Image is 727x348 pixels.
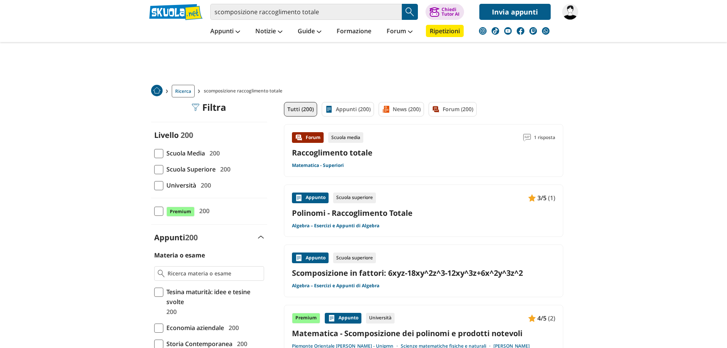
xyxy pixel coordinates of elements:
span: (2) [548,313,555,323]
img: Ricerca materia o esame [158,270,165,277]
img: News filtro contenuto [382,105,390,113]
label: Materia o esame [154,251,205,259]
div: Premium [292,313,320,324]
span: 200 [196,206,210,216]
a: Appunti [208,25,242,39]
button: ChiediTutor AI [426,4,464,20]
a: Guide [296,25,323,39]
img: instagram [479,27,487,35]
img: twitch [529,27,537,35]
div: Appunto [292,253,329,263]
a: Algebra – Esercizi e Appunti di Algebra [292,283,379,289]
a: Polinomi - Raccoglimento Totale [292,208,555,218]
span: 200 [217,164,231,174]
img: Appunti contenuto [528,314,536,322]
span: Tesina maturità: idee e tesine svolte [163,287,264,307]
img: Appunti contenuto [295,254,303,262]
img: youtube [504,27,512,35]
div: Appunto [292,193,329,203]
a: Ripetizioni [426,25,464,37]
div: Chiedi Tutor AI [442,7,459,16]
label: Appunti [154,232,198,243]
span: 1 risposta [534,132,555,143]
span: Scuola Superiore [163,164,216,174]
span: Economia aziendale [163,323,224,333]
span: 200 [206,148,220,158]
img: tiktok [492,27,499,35]
img: Appunti contenuto [528,194,536,202]
a: Notizie [253,25,284,39]
a: Ricerca [172,85,195,97]
span: Scuola Media [163,148,205,158]
img: Appunti filtro contenuto [325,105,333,113]
a: Scomposizione in fattori: 6xyz-18xy^2z^3-12xy^3z+6x^2y^3z^2 [292,268,555,278]
a: Tutti (200) [284,102,317,117]
a: Formazione [335,25,373,39]
button: Search Button [402,4,418,20]
a: Forum (200) [429,102,477,117]
input: Ricerca materia o esame [168,270,260,277]
input: Cerca appunti, riassunti o versioni [210,4,402,20]
div: Appunto [325,313,361,324]
span: 200 [163,307,177,317]
img: Commenti lettura [523,134,531,141]
label: Livello [154,130,179,140]
div: Scuola media [328,132,363,143]
a: Raccoglimento totale [292,147,372,158]
img: WhatsApp [542,27,550,35]
img: Appunti contenuto [328,314,335,322]
span: (1) [548,193,555,203]
div: Università [366,313,395,324]
a: Algebra – Esercizi e Appunti di Algebra [292,223,379,229]
a: Invia appunti [479,4,551,20]
span: 200 [226,323,239,333]
img: Filtra filtri mobile [192,104,199,111]
div: Scuola superiore [333,193,376,203]
div: Filtra [192,102,226,113]
span: Premium [166,207,195,217]
img: facebook [517,27,524,35]
div: Scuola superiore [333,253,376,263]
a: Matematica - Superiori [292,162,344,168]
span: 200 [185,232,198,243]
img: pagnottella14 [562,4,578,20]
span: 3/5 [537,193,546,203]
a: Matematica - Scomposizione dei polinomi e prodotti notevoli [292,328,555,338]
span: 200 [181,130,193,140]
img: Home [151,85,163,96]
span: 4/5 [537,313,546,323]
div: Forum [292,132,324,143]
span: scomposizione raccoglimento totale [204,85,285,97]
a: News (200) [379,102,424,117]
img: Forum contenuto [295,134,303,141]
img: Apri e chiudi sezione [258,236,264,239]
span: Università [163,180,196,190]
a: Home [151,85,163,97]
img: Appunti contenuto [295,194,303,202]
a: Appunti (200) [322,102,374,117]
img: Forum filtro contenuto [432,105,440,113]
img: Cerca appunti, riassunti o versioni [404,6,416,18]
span: 200 [198,180,211,190]
a: Forum [385,25,414,39]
